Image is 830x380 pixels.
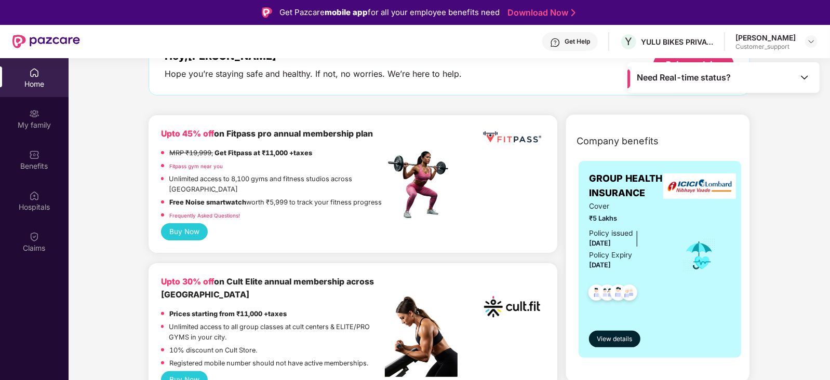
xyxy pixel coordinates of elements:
[641,37,714,47] div: YULU BIKES PRIVATE LIMITED
[625,35,633,48] span: Y
[169,322,385,343] p: Unlimited access to all group classes at cult centers & ELITE/PRO GYMS in your city.
[617,281,642,307] img: svg+xml;base64,PHN2ZyB4bWxucz0iaHR0cDovL3d3dy53My5vcmcvMjAwMC9zdmciIHdpZHRoPSI0OC45NDMiIGhlaWdodD...
[385,148,458,221] img: fpp.png
[169,149,213,157] del: MRP ₹19,999,
[799,72,810,83] img: Toggle Icon
[595,281,620,307] img: svg+xml;base64,PHN2ZyB4bWxucz0iaHR0cDovL3d3dy53My5vcmcvMjAwMC9zdmciIHdpZHRoPSI0OC45MTUiIGhlaWdodD...
[571,7,575,18] img: Stroke
[29,232,39,242] img: svg+xml;base64,PHN2ZyBpZD0iQ2xhaW0iIHhtbG5zPSJodHRwOi8vd3d3LnczLm9yZy8yMDAwL3N2ZyIgd2lkdGg9IjIwIi...
[385,296,458,377] img: pc2.png
[589,213,668,224] span: ₹5 Lakhs
[666,59,721,70] div: Raise a claim
[215,149,312,157] strong: Get Fitpass at ₹11,000 +taxes
[169,345,257,356] p: 10% discount on Cult Store.
[550,37,560,48] img: svg+xml;base64,PHN2ZyBpZD0iSGVscC0zMngzMiIgeG1sbnM9Imh0dHA6Ly93d3cudzMub3JnLzIwMDAvc3ZnIiB3aWR0aD...
[584,281,609,307] img: svg+xml;base64,PHN2ZyB4bWxucz0iaHR0cDovL3d3dy53My5vcmcvMjAwMC9zdmciIHdpZHRoPSI0OC45NDMiIGhlaWdodD...
[165,69,462,79] div: Hope you’re staying safe and healthy. If not, no worries. We’re here to help.
[565,37,590,46] div: Get Help
[507,7,572,18] a: Download Now
[12,35,80,48] img: New Pazcare Logo
[161,129,373,139] b: on Fitpass pro annual membership plan
[169,174,385,195] p: Unlimited access to 8,100 gyms and fitness studios across [GEOGRAPHIC_DATA]
[325,7,368,17] strong: mobile app
[169,212,240,219] a: Frequently Asked Questions!
[589,239,611,247] span: [DATE]
[597,334,633,344] span: View details
[161,277,214,287] b: Upto 30% off
[161,223,207,240] button: Buy Now
[29,150,39,160] img: svg+xml;base64,PHN2ZyBpZD0iQmVuZWZpdHMiIHhtbG5zPSJodHRwOi8vd3d3LnczLm9yZy8yMDAwL3N2ZyIgd2lkdGg9Ij...
[606,281,631,307] img: svg+xml;base64,PHN2ZyB4bWxucz0iaHR0cDovL3d3dy53My5vcmcvMjAwMC9zdmciIHdpZHRoPSI0OC45NDMiIGhlaWdodD...
[161,277,374,300] b: on Cult Elite annual membership across [GEOGRAPHIC_DATA]
[735,43,796,51] div: Customer_support
[663,173,736,199] img: insurerLogo
[161,129,214,139] b: Upto 45% off
[589,201,668,212] span: Cover
[807,37,815,46] img: svg+xml;base64,PHN2ZyBpZD0iRHJvcGRvd24tMzJ4MzIiIHhtbG5zPSJodHRwOi8vd3d3LnczLm9yZy8yMDAwL3N2ZyIgd2...
[29,108,39,119] img: svg+xml;base64,PHN2ZyB3aWR0aD0iMjAiIGhlaWdodD0iMjAiIHZpZXdCb3g9IjAgMCAyMCAyMCIgZmlsbD0ibm9uZSIgeG...
[577,134,659,148] span: Company benefits
[29,191,39,201] img: svg+xml;base64,PHN2ZyBpZD0iSG9zcGl0YWxzIiB4bWxucz0iaHR0cDovL3d3dy53My5vcmcvMjAwMC9zdmciIHdpZHRoPS...
[29,67,39,78] img: svg+xml;base64,PHN2ZyBpZD0iSG9tZSIgeG1sbnM9Imh0dHA6Ly93d3cudzMub3JnLzIwMDAvc3ZnIiB3aWR0aD0iMjAiIG...
[589,171,668,201] span: GROUP HEALTH INSURANCE
[262,7,272,18] img: Logo
[589,331,640,347] button: View details
[481,276,543,338] img: cult.png
[279,6,500,19] div: Get Pazcare for all your employee benefits need
[682,238,716,273] img: icon
[481,128,543,147] img: fppp.png
[589,250,632,261] div: Policy Expiry
[169,310,287,318] strong: Prices starting from ₹11,000 +taxes
[637,72,731,83] span: Need Real-time status?
[735,33,796,43] div: [PERSON_NAME]
[169,197,382,208] p: worth ₹5,999 to track your fitness progress
[169,198,246,206] strong: Free Noise smartwatch
[169,358,368,369] p: Registered mobile number should not have active memberships.
[169,163,223,169] a: Fitpass gym near you
[589,261,611,269] span: [DATE]
[589,228,633,239] div: Policy issued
